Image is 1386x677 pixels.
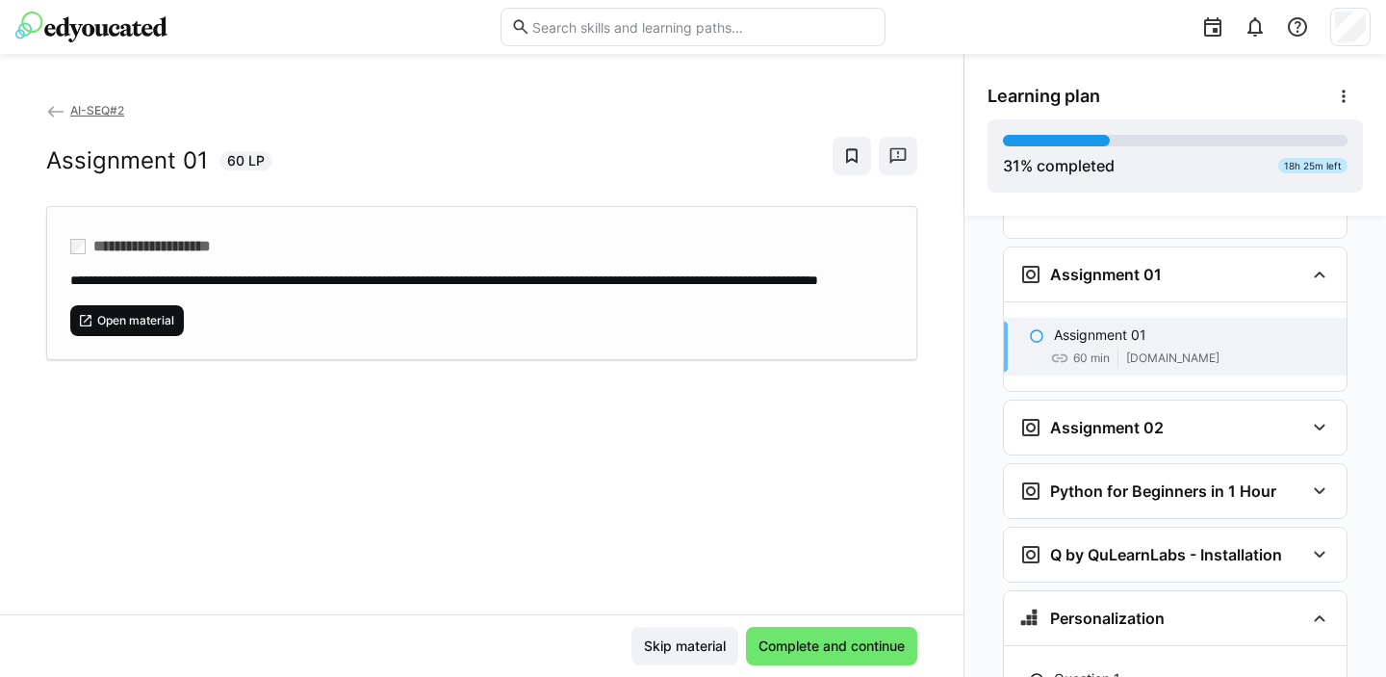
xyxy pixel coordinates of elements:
[631,627,738,665] button: Skip material
[1050,482,1276,501] h3: Python for Beginners in 1 Hour
[746,627,917,665] button: Complete and continue
[1073,351,1110,366] span: 60 min
[1050,609,1165,628] h3: Personalization
[756,637,908,656] span: Complete and continue
[46,103,124,117] a: AI-SEQ#2
[1278,158,1347,173] div: 18h 25m left
[227,151,265,170] span: 60 LP
[988,86,1100,107] span: Learning plan
[641,637,729,656] span: Skip material
[46,146,208,175] h2: Assignment 01
[70,305,184,336] button: Open material
[1003,154,1115,177] div: % completed
[1050,545,1282,564] h3: Q by QuLearnLabs - Installation
[1054,325,1146,345] p: Assignment 01
[1126,351,1219,366] span: [DOMAIN_NAME]
[1003,156,1020,175] span: 31
[70,103,124,117] span: AI-SEQ#2
[1050,418,1164,437] h3: Assignment 02
[95,313,176,328] span: Open material
[1050,265,1162,284] h3: Assignment 01
[530,18,875,36] input: Search skills and learning paths…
